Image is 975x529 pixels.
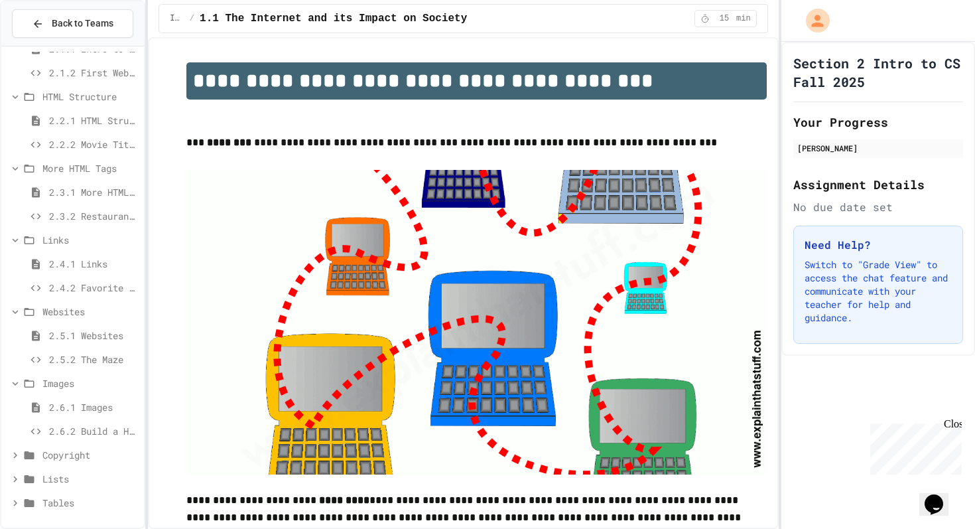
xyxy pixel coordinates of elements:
span: 2.3.1 More HTML Tags [49,185,139,199]
span: More HTML Tags [42,161,139,175]
span: 2.5.1 Websites [49,329,139,342]
p: Switch to "Grade View" to access the chat feature and communicate with your teacher for help and ... [805,258,952,325]
span: Back to Teams [52,17,113,31]
span: 2.3.2 Restaurant Menu [49,209,139,223]
div: Chat with us now!Close [5,5,92,84]
iframe: chat widget [865,418,962,475]
h1: Section 2 Intro to CS Fall 2025 [793,54,963,91]
div: No due date set [793,199,963,215]
iframe: chat widget [919,476,962,516]
span: 2.4.2 Favorite Links [49,281,139,295]
span: Tables [42,496,139,510]
span: 2.4.1 Links [49,257,139,271]
span: 2.1.2 First Webpage [49,66,139,80]
span: 2.6.1 Images [49,400,139,414]
h2: Assignment Details [793,175,963,194]
span: 2.6.2 Build a Homepage [49,424,139,438]
div: My Account [792,5,833,36]
span: 2.5.2 The Maze [49,352,139,366]
span: 1.1 The Internet and its Impact on Society [200,11,467,27]
span: Images [42,376,139,390]
h2: Your Progress [793,113,963,131]
span: Intro to the Web [170,13,184,24]
span: / [190,13,194,24]
h3: Need Help? [805,237,952,253]
span: Lists [42,472,139,486]
div: [PERSON_NAME] [797,142,959,154]
span: 15 [714,13,735,24]
span: min [736,13,751,24]
span: HTML Structure [42,90,139,104]
span: 2.2.1 HTML Structure [49,113,139,127]
span: Copyright [42,448,139,462]
button: Back to Teams [12,9,133,38]
span: 2.2.2 Movie Title [49,137,139,151]
span: Websites [42,305,139,319]
span: Links [42,233,139,247]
